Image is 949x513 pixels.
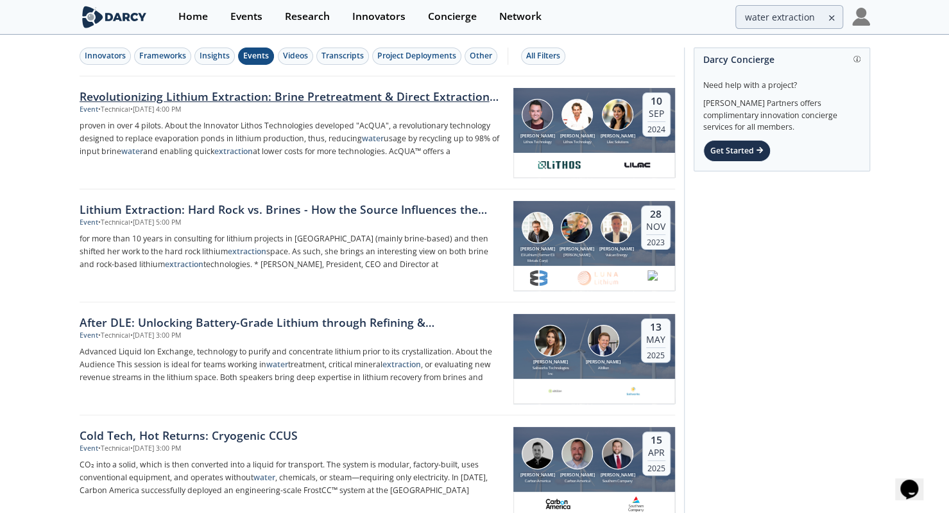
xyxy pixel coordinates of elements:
div: Sep [647,108,665,119]
button: Other [465,48,497,65]
div: Event [80,105,98,115]
iframe: chat widget [895,462,936,500]
strong: water [362,133,384,144]
div: Transcripts [321,50,364,62]
div: 2023 [646,234,665,247]
img: Sheida Arfania [534,325,566,356]
div: Project Deployments [377,50,456,62]
div: 2025 [646,347,665,360]
div: Vulcan Energy [597,252,637,257]
div: Events [230,12,262,22]
div: Event [80,444,98,454]
div: 10 [647,95,665,108]
img: Emily Hersh [561,212,592,243]
div: Frameworks [139,50,186,62]
strong: extraction [214,146,253,157]
div: [PERSON_NAME] [557,252,597,257]
strong: water [266,359,288,370]
div: • Technical • [DATE] 5:00 PM [98,218,181,228]
div: Revolutionizing Lithium Extraction: Brine Pretreatment & Direct Extraction with Lithos & Lilac [80,88,504,105]
strong: water [121,146,143,157]
strong: extraction [228,246,266,257]
img: 1616523795096-Southern%20Company.png [628,496,644,512]
div: Lilac Solutions [597,139,637,144]
button: All Filters [521,48,565,65]
img: Scott Taylor [522,99,553,130]
div: Event [80,331,98,341]
img: 9c9a0554-62e7-48ea-b536-70815e2a241f [543,496,572,512]
div: Lithium Extraction: Hard Rock vs. Brines - How the Source Influences the Extraction [80,201,504,218]
div: Carbon America [518,478,558,483]
div: Carbon America [558,478,597,483]
img: logo-wide.svg [80,6,150,28]
div: Events [243,50,269,62]
img: ea5a7e8b-7f34-4a9a-85f4-eb3ec67fed0a [576,270,619,286]
div: [PERSON_NAME] [518,133,558,140]
img: fd4acb55-3ec4-45f1-bc1a-b47984990636 [647,270,658,286]
div: [PERSON_NAME] [597,246,637,253]
button: Innovators [80,48,131,65]
button: Transcripts [316,48,369,65]
div: • Technical • [DATE] 4:00 PM [98,105,181,115]
div: Lithos Technology [518,139,558,144]
div: Concierge [428,12,477,22]
p: CO₂ into a solid, which is then converted into a liquid for transport. The system is modular, fac... [80,458,504,497]
div: [PERSON_NAME] [518,246,558,253]
div: [PERSON_NAME] [518,472,558,479]
button: Project Deployments [372,48,461,65]
a: Revolutionizing Lithium Extraction: Brine Pretreatment & Direct Extraction with Lithos & Lilac Ev... [80,76,675,189]
a: Lithium Extraction: Hard Rock vs. Brines - How the Source Influences the Extraction Event •Techni... [80,189,675,302]
img: Scott Palmer [522,438,553,469]
button: Events [238,48,274,65]
div: Need help with a project? [703,71,860,91]
div: After DLE: Unlocking Battery-Grade Lithium through Refining & Crystallization [80,314,504,331]
div: [PERSON_NAME] [558,133,597,140]
div: • Technical • [DATE] 3:00 PM [98,331,181,341]
div: [PERSON_NAME] [558,472,597,479]
div: May [646,334,665,345]
div: 2024 [647,121,665,134]
img: Dino LaCapra [561,99,593,130]
strong: extraction [165,259,203,270]
button: Insights [194,48,235,65]
p: Advanced Liquid Ion Exchange, technology to purify and concentrate lithium prior to its crystalli... [80,345,504,384]
div: Lithos Technology [558,139,597,144]
div: 15 [647,434,665,447]
div: [PERSON_NAME] [597,133,637,140]
a: After DLE: Unlocking Battery-Grade Lithium through Refining & Crystallization Event •Technical•[D... [80,302,675,415]
div: Darcy Concierge [703,48,860,71]
img: John Carroll [602,438,633,469]
div: Other [470,50,492,62]
div: 13 [646,321,665,334]
img: saltworkstech.com.png [625,383,641,399]
img: information.svg [853,56,860,63]
img: ddd68cc0-d81e-446e-8df5-1df4bab3815b [623,157,651,173]
div: 28 [646,208,665,221]
div: All Filters [526,50,560,62]
div: Southern Company [597,478,637,483]
strong: water [253,472,275,483]
p: proven in over 4 pilots. About the Innovator Lithos Technologies developed "AcQUA", a revolutiona... [80,119,504,158]
div: Get Started [703,140,771,162]
img: Profile [852,8,870,26]
div: • Technical • [DATE] 3:00 PM [98,444,181,454]
img: Miles Abarr [561,438,593,469]
div: Videos [283,50,308,62]
strong: extraction [382,359,421,370]
p: for more than 10 years in consulting for lithium projects in [GEOGRAPHIC_DATA] (mainly brine-base... [80,232,504,271]
div: Innovators [85,50,126,62]
img: 70e60843-cf1b-46f2-83aa-878b68d2b535 [536,157,581,173]
div: 2025 [647,460,665,473]
div: [PERSON_NAME] [557,246,597,253]
img: Chris Doornbos [522,212,553,243]
div: [PERSON_NAME] [583,359,623,366]
div: Saltworks Technologies Inc [531,365,570,376]
div: Nov [646,221,665,232]
img: 8c5ff8fd-fb5b-44eb-86a5-5d62dda6054e [530,270,548,286]
div: E3 Lithium (former E3 Metals Corp) [518,252,558,263]
div: Home [178,12,208,22]
img: Jay Keener [588,325,619,356]
div: Research [285,12,330,22]
button: Frameworks [134,48,191,65]
div: Innovators [352,12,406,22]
